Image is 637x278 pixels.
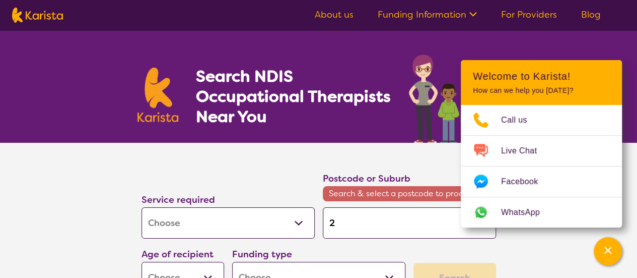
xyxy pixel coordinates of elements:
[409,54,500,143] img: occupational-therapy
[323,173,410,185] label: Postcode or Suburb
[473,86,610,95] p: How can we help you [DATE]?
[501,113,539,128] span: Call us
[461,60,622,228] div: Channel Menu
[232,248,292,260] label: Funding type
[315,9,353,21] a: About us
[581,9,601,21] a: Blog
[195,66,391,127] h1: Search NDIS Occupational Therapists Near You
[461,197,622,228] a: Web link opens in a new tab.
[501,143,549,158] span: Live Chat
[501,174,550,189] span: Facebook
[501,9,557,21] a: For Providers
[473,70,610,82] h2: Welcome to Karista!
[461,105,622,228] ul: Choose channel
[594,237,622,265] button: Channel Menu
[141,194,215,206] label: Service required
[137,68,179,122] img: Karista logo
[323,207,496,239] input: Type
[501,205,552,220] span: WhatsApp
[323,186,496,201] span: Search & select a postcode to proceed
[12,8,63,23] img: Karista logo
[141,248,214,260] label: Age of recipient
[378,9,477,21] a: Funding Information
